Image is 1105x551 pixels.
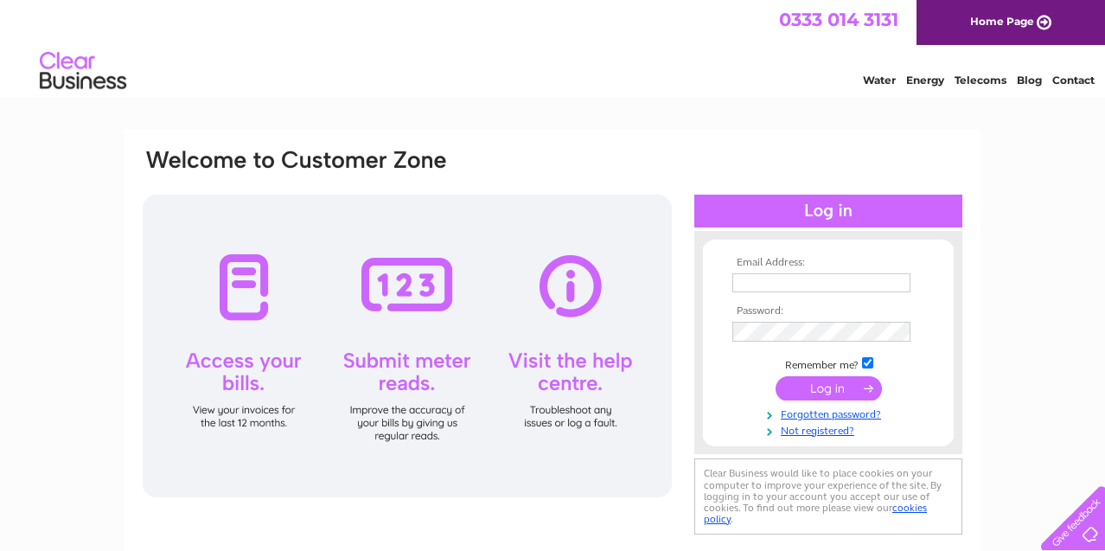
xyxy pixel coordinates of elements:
[704,502,927,525] a: cookies policy
[955,74,1006,86] a: Telecoms
[728,257,929,269] th: Email Address:
[1017,74,1042,86] a: Blog
[728,305,929,317] th: Password:
[732,421,929,438] a: Not registered?
[732,405,929,421] a: Forgotten password?
[906,74,944,86] a: Energy
[694,458,962,534] div: Clear Business would like to place cookies on your computer to improve your experience of the sit...
[776,376,882,400] input: Submit
[145,10,962,84] div: Clear Business is a trading name of Verastar Limited (registered in [GEOGRAPHIC_DATA] No. 3667643...
[39,45,127,98] img: logo.png
[779,9,898,30] a: 0333 014 3131
[863,74,896,86] a: Water
[1052,74,1095,86] a: Contact
[728,355,929,372] td: Remember me?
